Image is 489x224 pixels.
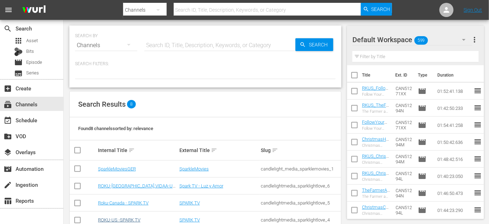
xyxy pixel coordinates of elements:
[435,83,473,100] td: 01:52:41.138
[14,37,23,45] span: Asset
[362,187,390,209] a: TheFarmerAndTheBelle_SavingSantaland_Wurl
[435,134,473,151] td: 01:50:42.636
[362,92,390,97] div: Follow Your Heart
[362,205,389,215] a: ChristmasCupcakes_Wurl
[418,155,426,163] span: Episode
[179,183,223,189] a: Spark TV - Luz y Amor
[261,200,340,206] div: candlelightmedia_sparklightlove_5
[418,189,426,197] span: Episode
[418,138,426,146] span: Episode
[4,6,13,14] span: menu
[362,177,390,182] div: Christmas Cupcakes
[362,136,390,147] a: ChristmasHarmony_Wurl
[372,3,390,16] span: Search
[414,65,433,85] th: Type
[14,58,23,67] span: Episode
[75,35,137,55] div: Channels
[393,202,415,219] td: CAN51294L
[14,47,23,56] div: Bits
[362,211,390,216] div: Christmas Cupcakes
[26,69,39,77] span: Series
[435,151,473,168] td: 01:48:42.516
[4,197,12,205] span: Reports
[352,30,472,50] div: Default Workspace
[261,146,340,155] div: Slug
[362,143,390,148] div: Christmas Harmony
[98,183,176,199] a: ROKU-[GEOGRAPHIC_DATA],VIDAA-US - Spanish - Spark TV - [PERSON_NAME] y Amor
[179,217,200,223] a: SPARK TV
[179,146,259,155] div: External Title
[295,38,333,51] button: Search
[362,102,390,124] a: RKUS_TheFarmerAndTheBelle_SavingSantaland
[393,168,415,185] td: CAN51294L
[14,69,23,78] span: Series
[418,87,426,95] span: Episode
[362,126,390,131] div: Follow Your Heart
[361,3,392,16] button: Search
[17,2,51,18] img: ans4CAIJ8jUAAAAAAAAAAAAAAAAAAAAAAAAgQb4GAAAAAAAAAAAAAAAAAAAAAAAAJMjXAAAAAAAAAAAAAAAAAAAAAAAAgAT5G...
[418,172,426,180] span: Episode
[415,33,428,48] span: 599
[26,37,38,44] span: Asset
[470,35,479,44] span: more_vert
[393,185,415,202] td: CAN51294N
[4,181,12,189] span: Ingestion
[418,121,426,129] span: Episode
[211,147,217,153] span: sort
[26,59,42,66] span: Episode
[435,117,473,134] td: 01:54:41.258
[362,119,390,130] a: FollowYourHeart99_Wurl
[473,189,482,197] span: reorder
[435,168,473,185] td: 01:40:23.050
[362,194,390,199] div: The Farmer and the Belle – Saving Santaland
[362,109,390,114] div: The Farmer and the Belle – Saving Santaland
[261,183,340,189] div: candlelightmedia_sparklightlove_6
[98,166,136,172] a: SparkleMoviesGER
[26,48,34,55] span: Bits
[433,65,476,85] th: Duration
[78,126,153,131] span: Found 8 channels sorted by: relevance
[435,185,473,202] td: 01:46:50.473
[306,38,333,51] span: Search
[98,217,140,223] a: ROKU-US -SPARK TV
[261,217,340,223] div: candlelightmedia_sparklightlove_4
[391,65,414,85] th: Ext. ID
[4,165,12,173] span: Automation
[473,172,482,180] span: reorder
[4,132,12,141] span: VOD
[272,147,278,153] span: sort
[362,160,390,165] div: Christmas Harmony
[261,166,340,172] div: candlelight_media_sparklemovies_1
[128,147,135,153] span: sort
[473,155,482,163] span: reorder
[362,65,391,85] th: Title
[98,200,149,206] a: Roku-Canada - SPARK TV
[473,121,482,129] span: reorder
[78,100,126,108] span: Search Results
[418,104,426,112] span: Episode
[393,151,415,168] td: CAN51294M
[393,83,415,100] td: CAN51271XX
[473,206,482,214] span: reorder
[435,202,473,219] td: 01:44:23.290
[362,85,389,96] a: RKUS_FollowYourHeart99
[362,170,389,186] a: RKUS_ChristmasCupcakes
[393,100,415,117] td: CAN51294N
[98,146,177,155] div: Internal Title
[75,61,336,67] p: Search Filters:
[393,134,415,151] td: CAN51294M
[4,100,12,109] span: Channels
[4,116,12,125] span: Schedule
[362,153,390,164] a: RKUS_ChristmasHarmony
[4,84,12,93] span: Create
[473,138,482,146] span: reorder
[470,31,479,48] button: more_vert
[418,206,426,214] span: Episode
[179,166,209,172] a: SparkleMovies
[464,7,482,13] a: Sign Out
[127,100,136,108] span: 8
[473,103,482,112] span: reorder
[4,24,12,33] span: Search
[473,86,482,95] span: reorder
[393,117,415,134] td: CAN51271XX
